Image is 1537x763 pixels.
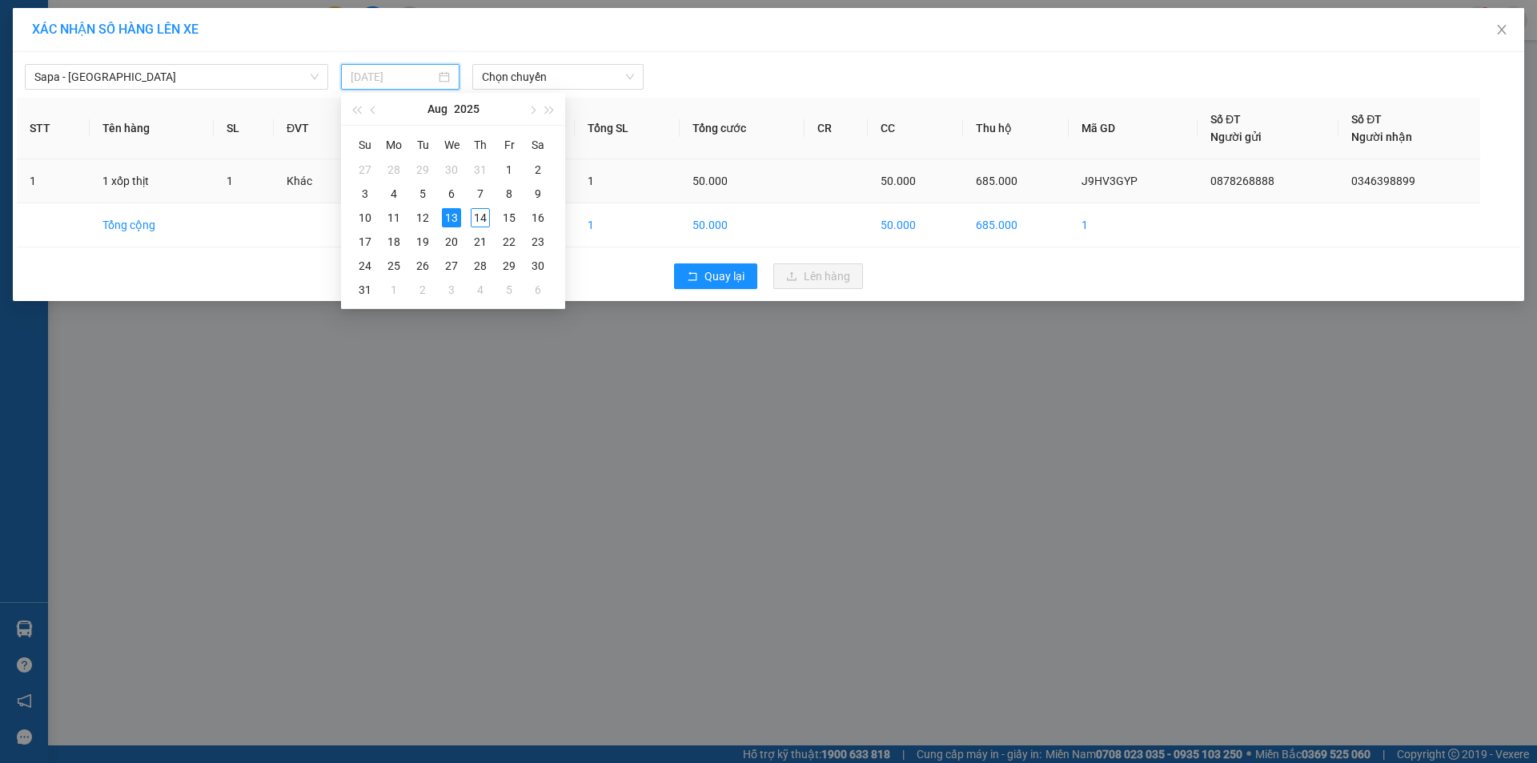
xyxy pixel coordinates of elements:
div: 19 [413,232,432,251]
td: 2025-09-05 [495,278,524,302]
td: 2025-09-01 [379,278,408,302]
td: 2025-08-25 [379,254,408,278]
div: 27 [442,256,461,275]
th: Tu [408,132,437,158]
div: 22 [500,232,519,251]
td: 2025-08-17 [351,230,379,254]
th: Tổng SL [575,98,680,159]
td: 1 [1069,203,1198,247]
div: 20 [442,232,461,251]
div: 29 [413,160,432,179]
div: 30 [442,160,461,179]
div: 17 [355,232,375,251]
td: Tổng cộng [90,203,213,247]
td: 2025-09-03 [437,278,466,302]
th: Su [351,132,379,158]
span: Sapa - Hà Tĩnh [34,65,319,89]
th: Tên hàng [90,98,213,159]
div: 9 [528,184,548,203]
th: STT [17,98,90,159]
th: Thu hộ [963,98,1069,159]
b: [PERSON_NAME] (Vinh - Sapa) [67,20,240,82]
button: rollbackQuay lại [674,263,757,289]
th: SL [214,98,275,159]
div: 3 [355,184,375,203]
div: 4 [471,280,490,299]
td: 2025-08-23 [524,230,552,254]
div: 30 [528,256,548,275]
span: 0878268888 [1210,175,1274,187]
button: 2025 [454,93,480,125]
div: 27 [355,160,375,179]
div: 2 [413,280,432,299]
span: rollback [687,271,698,283]
th: Mã GD [1069,98,1198,159]
div: 21 [471,232,490,251]
td: 2025-07-27 [351,158,379,182]
td: 2025-07-31 [466,158,495,182]
h1: Giao dọc đường [84,93,295,203]
div: 3 [442,280,461,299]
td: 2025-08-01 [495,158,524,182]
button: Aug [427,93,447,125]
h2: J9HV3GYP [9,93,129,119]
td: 2025-08-03 [351,182,379,206]
div: 23 [528,232,548,251]
span: J9HV3GYP [1082,175,1138,187]
div: 26 [413,256,432,275]
td: 2025-08-29 [495,254,524,278]
td: 2025-08-06 [437,182,466,206]
div: 12 [413,208,432,227]
td: 1 xốp thịt [90,159,213,203]
span: 1 [227,175,233,187]
div: 13 [442,208,461,227]
div: 18 [384,232,403,251]
th: ĐVT [274,98,355,159]
td: 2025-08-07 [466,182,495,206]
td: 2025-08-09 [524,182,552,206]
div: 2 [528,160,548,179]
div: 31 [471,160,490,179]
div: 15 [500,208,519,227]
th: Mo [379,132,408,158]
div: 14 [471,208,490,227]
span: XÁC NHẬN SỐ HÀNG LÊN XE [32,22,199,37]
div: 25 [384,256,403,275]
button: uploadLên hàng [773,263,863,289]
span: 1 [588,175,594,187]
td: 2025-08-18 [379,230,408,254]
div: 8 [500,184,519,203]
span: Số ĐT [1210,113,1241,126]
td: 2025-08-21 [466,230,495,254]
span: close [1495,23,1508,36]
td: 2025-08-10 [351,206,379,230]
td: 50.000 [868,203,964,247]
td: 2025-08-26 [408,254,437,278]
span: 0346398899 [1351,175,1415,187]
div: 28 [471,256,490,275]
td: 2025-08-13 [437,206,466,230]
td: 2025-08-14 [466,206,495,230]
td: 2025-08-28 [466,254,495,278]
span: Chọn chuyến [482,65,634,89]
th: Tổng cước [680,98,805,159]
th: We [437,132,466,158]
div: 5 [500,280,519,299]
div: 28 [384,160,403,179]
div: 1 [500,160,519,179]
td: 2025-08-22 [495,230,524,254]
td: 2025-07-29 [408,158,437,182]
span: 685.000 [976,175,1017,187]
td: 2025-09-02 [408,278,437,302]
td: 2025-08-30 [524,254,552,278]
span: Số ĐT [1351,113,1382,126]
th: CC [868,98,964,159]
div: 1 [384,280,403,299]
div: 6 [442,184,461,203]
td: 2025-08-16 [524,206,552,230]
td: 2025-08-15 [495,206,524,230]
th: Sa [524,132,552,158]
td: 2025-08-04 [379,182,408,206]
td: 2025-08-05 [408,182,437,206]
th: CR [805,98,868,159]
